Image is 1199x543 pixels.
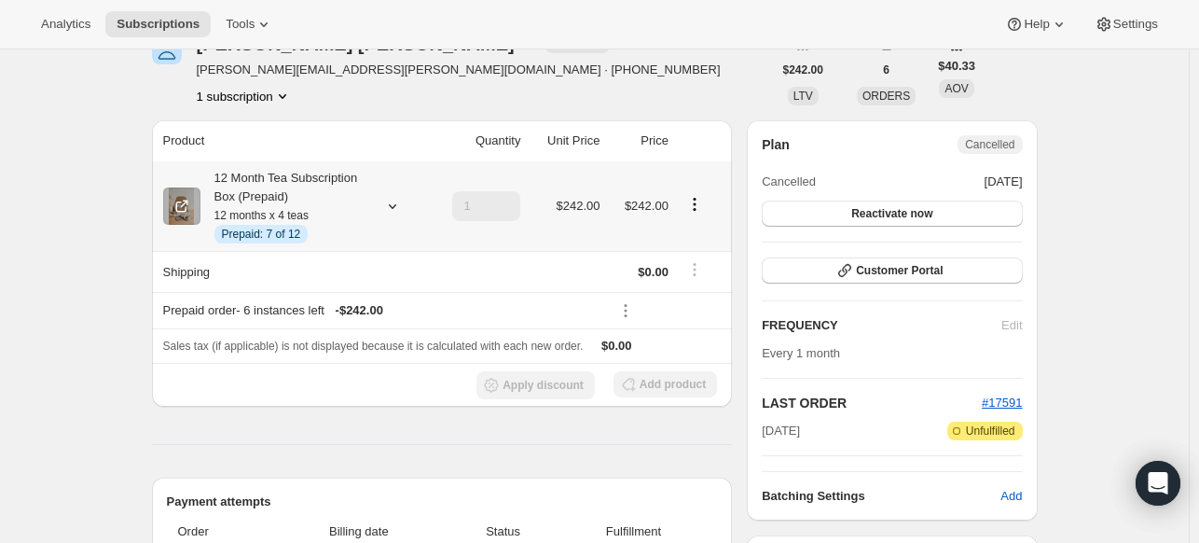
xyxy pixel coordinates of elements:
small: 12 months x 4 teas [214,209,309,222]
button: Help [994,11,1079,37]
span: AOV [944,82,968,95]
th: Price [605,120,673,161]
div: 12 Month Tea Subscription Box (Prepaid) [200,169,368,244]
span: $40.33 [938,57,975,76]
button: 6 [872,57,901,83]
div: Open Intercom Messenger [1136,461,1180,506]
button: Add [989,481,1033,511]
span: $242.00 [783,63,823,77]
h2: FREQUENCY [762,316,1001,335]
button: Tools [214,11,284,37]
button: Reactivate now [762,201,1022,227]
div: [PERSON_NAME] [PERSON_NAME] [197,35,537,53]
th: Shipping [152,251,428,292]
h6: Batching Settings [762,487,1000,506]
span: Customer Portal [856,263,943,278]
span: Settings [1113,17,1158,32]
span: LTV [793,90,813,103]
span: Fulfillment [561,522,706,541]
span: $0.00 [638,265,668,279]
span: $242.00 [556,199,599,213]
button: Product actions [680,194,710,215]
button: Shipping actions [680,259,710,280]
button: Settings [1083,11,1169,37]
h2: Plan [762,135,790,154]
button: #17591 [982,394,1022,412]
span: Analytics [41,17,90,32]
span: Sales tax (if applicable) is not displayed because it is calculated with each new order. [163,340,584,353]
h2: Payment attempts [167,493,718,511]
span: Every 1 month [762,346,840,360]
span: Add [1000,487,1022,506]
th: Product [152,120,428,161]
button: Subscriptions [105,11,211,37]
div: Prepaid order - 6 instances left [163,301,600,320]
span: [DATE] [985,173,1023,191]
button: Analytics [30,11,102,37]
span: Cancelled [965,137,1014,152]
span: ORDERS [862,90,910,103]
span: $242.00 [625,199,668,213]
span: Tools [226,17,255,32]
span: Prepaid: 7 of 12 [222,227,301,242]
span: Reactivate now [851,206,932,221]
button: Product actions [197,87,292,105]
span: [DATE] [762,422,800,440]
span: Shannon Brouwer [152,35,182,64]
span: Subscriptions [117,17,200,32]
h2: LAST ORDER [762,394,982,412]
button: $242.00 [772,57,834,83]
span: $0.00 [601,339,632,353]
span: Status [456,522,549,541]
a: #17591 [982,396,1022,410]
span: Help [1024,17,1049,32]
span: Cancelled [762,173,816,191]
span: - $242.00 [336,301,383,320]
span: Billing date [272,522,445,541]
span: 6 [883,63,889,77]
button: Customer Portal [762,258,1022,284]
span: [PERSON_NAME][EMAIL_ADDRESS][PERSON_NAME][DOMAIN_NAME] · [PHONE_NUMBER] [197,61,721,79]
span: Unfulfilled [966,424,1015,439]
th: Unit Price [526,120,605,161]
th: Quantity [428,120,527,161]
